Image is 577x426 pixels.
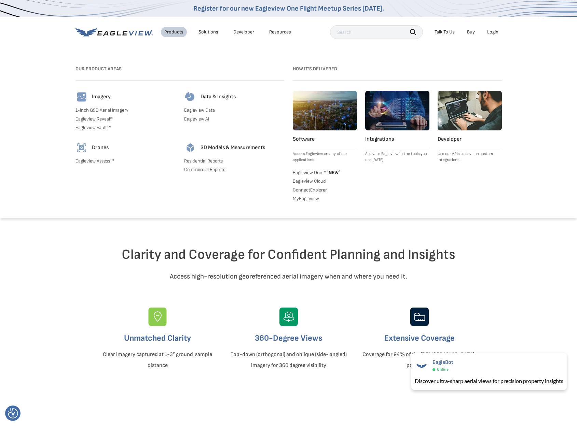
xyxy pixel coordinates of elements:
[293,151,357,163] p: Access Eagleview on any of our applications.
[75,125,176,131] a: Eagleview Vault™
[330,25,423,39] input: Search
[435,29,455,35] div: Talk To Us
[75,107,176,113] a: 1-Inch GSD Aerial Imagery
[438,136,502,143] h4: Developer
[415,377,563,385] div: Discover ultra-sharp aerial views for precision property insights
[326,170,340,175] span: NEW
[438,151,502,163] p: Use our APIs to develop custom integrations.
[8,408,18,418] img: Revisit consent button
[269,29,291,35] div: Resources
[432,359,453,366] span: EagleBot
[184,107,285,113] a: Eagleview Data
[184,91,196,103] img: data-icon.svg
[98,349,217,371] p: Clear imagery captured at 1-3” ground sample distance
[75,142,88,154] img: drones-icon.svg
[293,136,357,143] h4: Software
[293,91,357,130] img: software.webp
[360,349,479,371] p: Coverage for 94% of the [DEMOGRAPHIC_DATA] population
[184,158,285,164] a: Residential Reports
[184,116,285,122] a: Eagleview AI
[365,91,429,130] img: integrations.webp
[75,116,176,122] a: Eagleview Reveal®
[89,246,489,263] h2: Clarity and Coverage for Confident Planning and Insights
[437,367,449,372] span: Online
[365,91,429,163] a: Integrations Activate Eagleview in the tools you use [DATE].
[75,91,88,103] img: imagery-icon.svg
[201,94,236,100] h4: Data & Insights
[233,29,254,35] a: Developer
[8,408,18,418] button: Consent Preferences
[75,63,285,74] h3: Our Product Areas
[293,178,357,184] a: Eagleview Cloud
[193,4,384,13] a: Register for our new Eagleview One Flight Meetup Series [DATE].
[98,333,217,344] h3: Unmatched Clarity
[365,151,429,163] p: Activate Eagleview in the tools you use [DATE].
[415,359,428,373] img: EagleBot
[293,196,357,202] a: MyEagleview
[293,63,502,74] h3: How it's Delivered
[438,91,502,130] img: developer.webp
[164,29,183,35] div: Products
[487,29,498,35] div: Login
[438,91,502,163] a: Developer Use our APIs to develop custom integrations.
[360,333,479,344] h3: Extensive Coverage
[201,144,265,151] h4: 3D Models & Measurements
[184,167,285,173] a: Commercial Reports
[75,158,176,164] a: Eagleview Assess™
[89,271,489,282] p: Access high-resolution georeferenced aerial imagery when and where you need it.
[198,29,218,35] div: Solutions
[229,333,348,344] h3: 360-Degree Views
[229,349,348,371] p: Top-down (orthogonal) and oblique (side- angled) imagery for 360 degree visibility
[365,136,429,143] h4: Integrations
[92,94,111,100] h4: Imagery
[92,144,109,151] h4: Drones
[467,29,475,35] a: Buy
[293,169,357,175] a: Eagleview One™ *NEW*
[184,142,196,154] img: 3d-models-icon.svg
[293,187,357,193] a: ConnectExplorer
